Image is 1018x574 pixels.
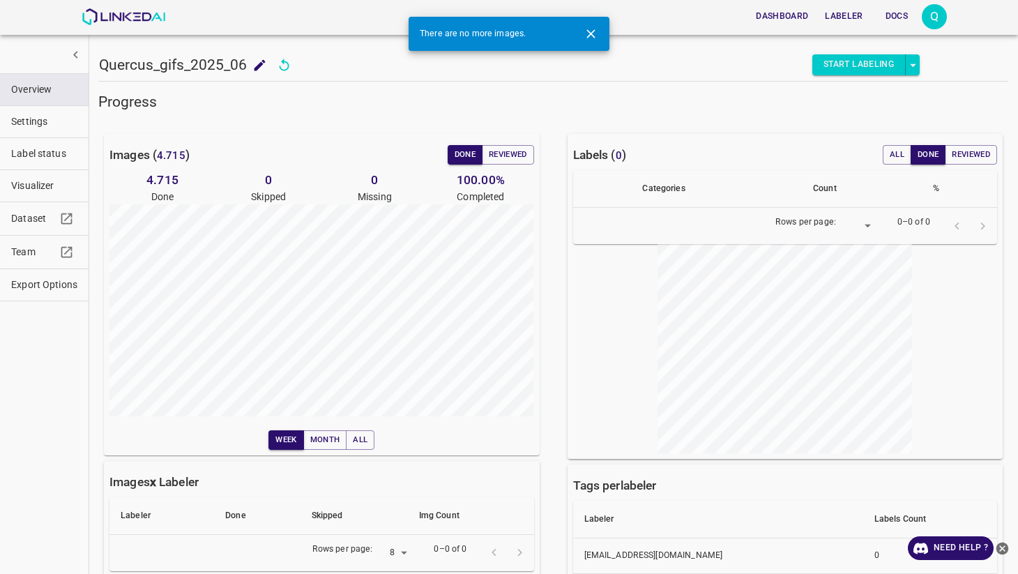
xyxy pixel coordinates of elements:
[11,82,77,97] span: Overview
[346,430,374,450] button: All
[420,28,526,40] span: There are no more images.
[631,170,802,208] th: Categories
[578,21,604,47] button: Close
[247,52,273,78] button: add to shopping cart
[11,179,77,193] span: Visualizer
[819,5,868,28] button: Labeler
[11,245,56,259] span: Team
[906,54,920,75] button: select role
[842,217,875,236] div: ​
[157,149,185,162] span: 4.715
[321,190,427,204] p: Missing
[11,114,77,129] span: Settings
[63,42,89,68] button: show more
[11,146,77,161] span: Label status
[897,216,930,229] p: 0–0 of 0
[109,472,199,492] h6: Images Labeler
[99,55,247,75] h5: Quercus_gifs_2025_06
[863,538,997,574] th: 0
[408,497,534,535] th: Img Count
[775,216,836,229] p: Rows per page:
[214,497,300,535] th: Done
[883,145,911,165] button: All
[872,2,922,31] a: Docs
[573,538,863,574] th: [EMAIL_ADDRESS][DOMAIN_NAME]
[109,497,214,535] th: Labeler
[812,54,906,75] button: Start Labeling
[303,430,347,450] button: Month
[82,8,166,25] img: LinkedAI
[922,4,947,29] button: Open settings
[11,211,56,226] span: Dataset
[215,170,321,190] h6: 0
[378,544,411,563] div: 8
[268,430,303,450] button: Week
[312,543,373,556] p: Rows per page:
[816,2,871,31] a: Labeler
[482,145,534,165] button: Reviewed
[427,190,533,204] p: Completed
[109,145,190,165] h6: Images ( )
[945,145,997,165] button: Reviewed
[434,543,466,556] p: 0–0 of 0
[150,475,156,489] b: x
[11,278,77,292] span: Export Options
[427,170,533,190] h6: 100.00 %
[301,497,408,535] th: Skipped
[747,2,816,31] a: Dashboard
[573,476,657,495] h6: Tags per labeler
[908,536,994,560] a: Need Help ?
[98,92,1008,112] h5: Progress
[321,170,427,190] h6: 0
[573,501,863,538] th: Labeler
[863,501,997,538] th: Labels Count
[911,145,945,165] button: Done
[448,145,483,165] button: Done
[573,145,626,165] h6: Labels ( )
[922,170,997,208] th: %
[922,4,947,29] div: Q
[215,190,321,204] p: Skipped
[994,536,1011,560] button: close-help
[109,170,215,190] h6: 4.715
[616,149,622,162] span: 0
[802,170,922,208] th: Count
[750,5,814,28] button: Dashboard
[812,54,920,75] div: split button
[874,5,919,28] button: Docs
[109,190,215,204] p: Done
